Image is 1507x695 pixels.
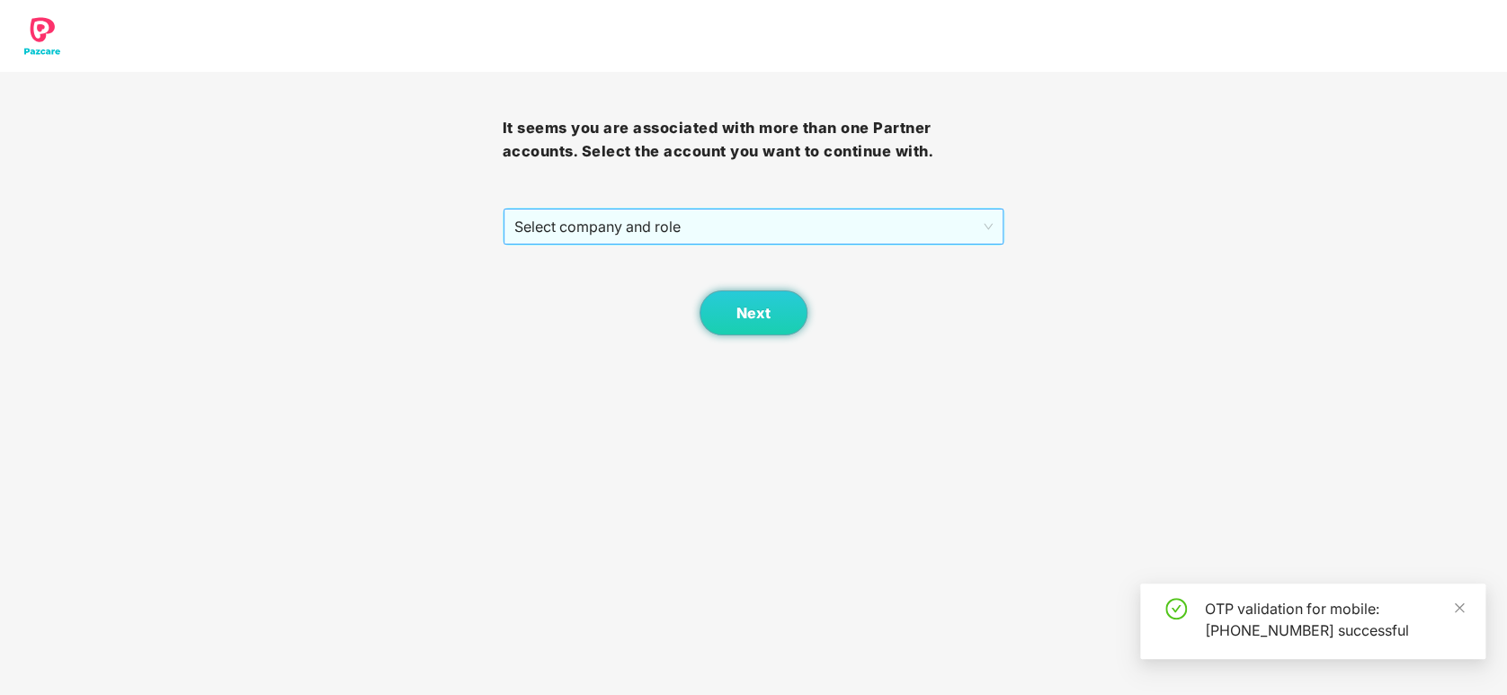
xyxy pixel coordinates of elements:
span: Next [736,305,771,322]
button: Next [700,290,807,335]
h3: It seems you are associated with more than one Partner accounts. Select the account you want to c... [503,117,1005,163]
div: OTP validation for mobile: [PHONE_NUMBER] successful [1205,598,1464,641]
span: Select company and role [514,209,994,244]
span: close [1453,601,1466,614]
span: check-circle [1165,598,1187,619]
